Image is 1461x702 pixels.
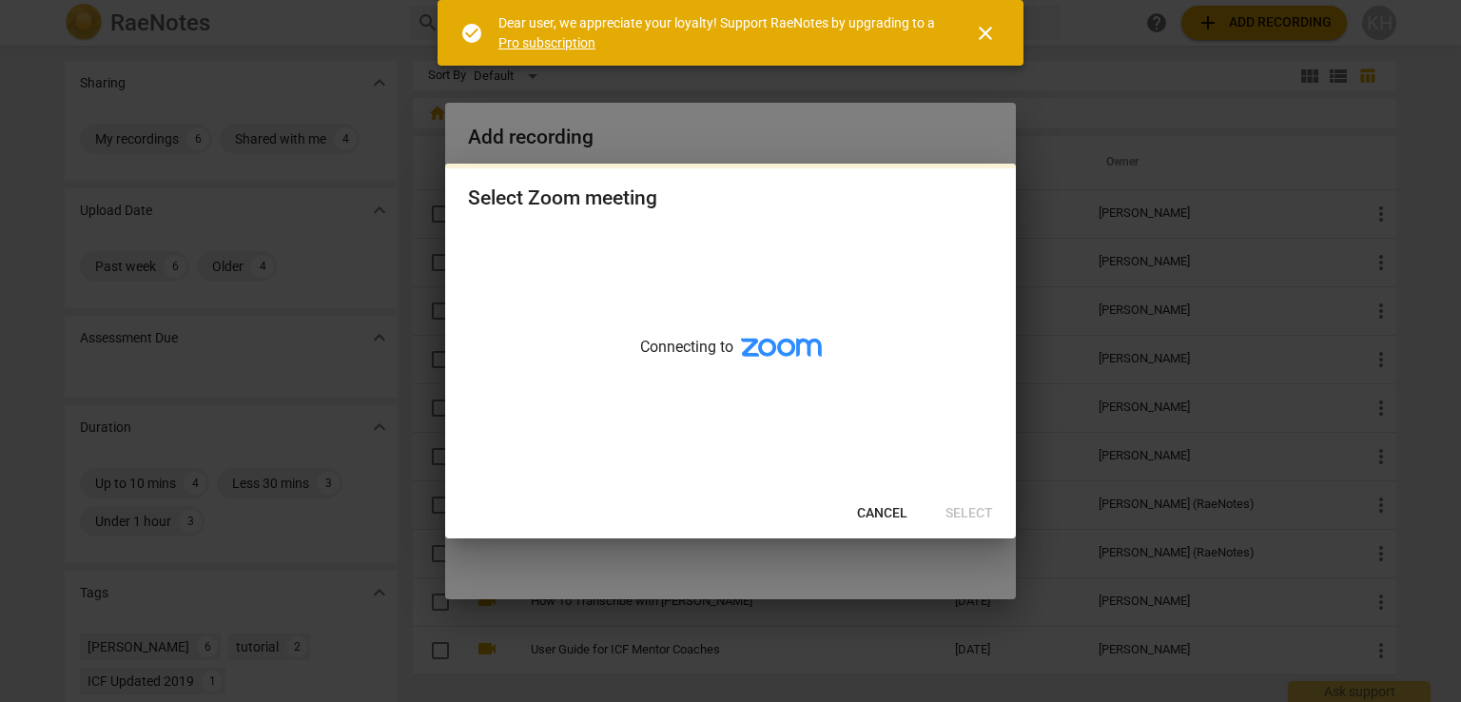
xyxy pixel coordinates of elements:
button: Cancel [842,497,923,531]
div: Dear user, we appreciate your loyalty! Support RaeNotes by upgrading to a [498,13,940,52]
span: Cancel [857,504,907,523]
button: Close [963,10,1008,56]
div: Select Zoom meeting [468,186,657,210]
span: check_circle [460,22,483,45]
div: Connecting to [445,228,1016,489]
span: close [974,22,997,45]
a: Pro subscription [498,35,595,50]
